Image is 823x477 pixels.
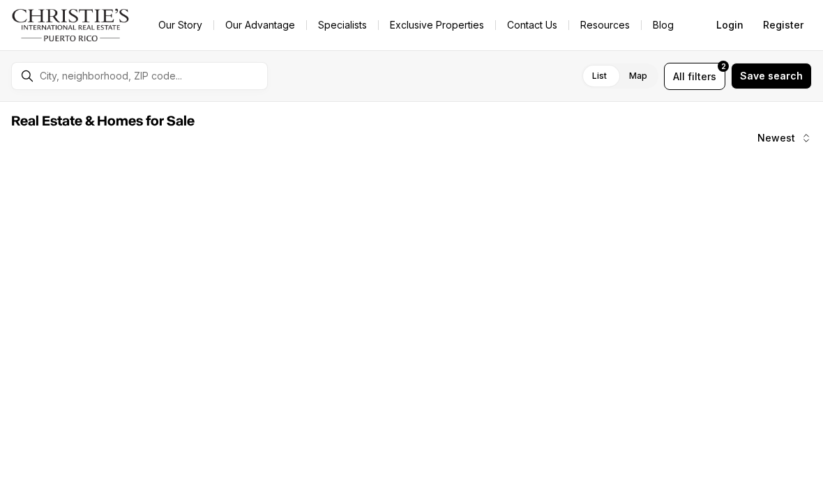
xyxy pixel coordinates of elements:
[721,61,726,72] span: 2
[618,63,658,89] label: Map
[664,63,725,90] button: Allfilters2
[11,114,195,128] span: Real Estate & Homes for Sale
[688,69,716,84] span: filters
[673,69,685,84] span: All
[716,20,743,31] span: Login
[214,15,306,35] a: Our Advantage
[731,63,812,89] button: Save search
[763,20,803,31] span: Register
[569,15,641,35] a: Resources
[11,8,130,42] img: logo
[749,124,820,152] button: Newest
[740,70,803,82] span: Save search
[379,15,495,35] a: Exclusive Properties
[307,15,378,35] a: Specialists
[708,11,752,39] button: Login
[147,15,213,35] a: Our Story
[581,63,618,89] label: List
[642,15,685,35] a: Blog
[755,11,812,39] button: Register
[757,132,795,144] span: Newest
[496,15,568,35] button: Contact Us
